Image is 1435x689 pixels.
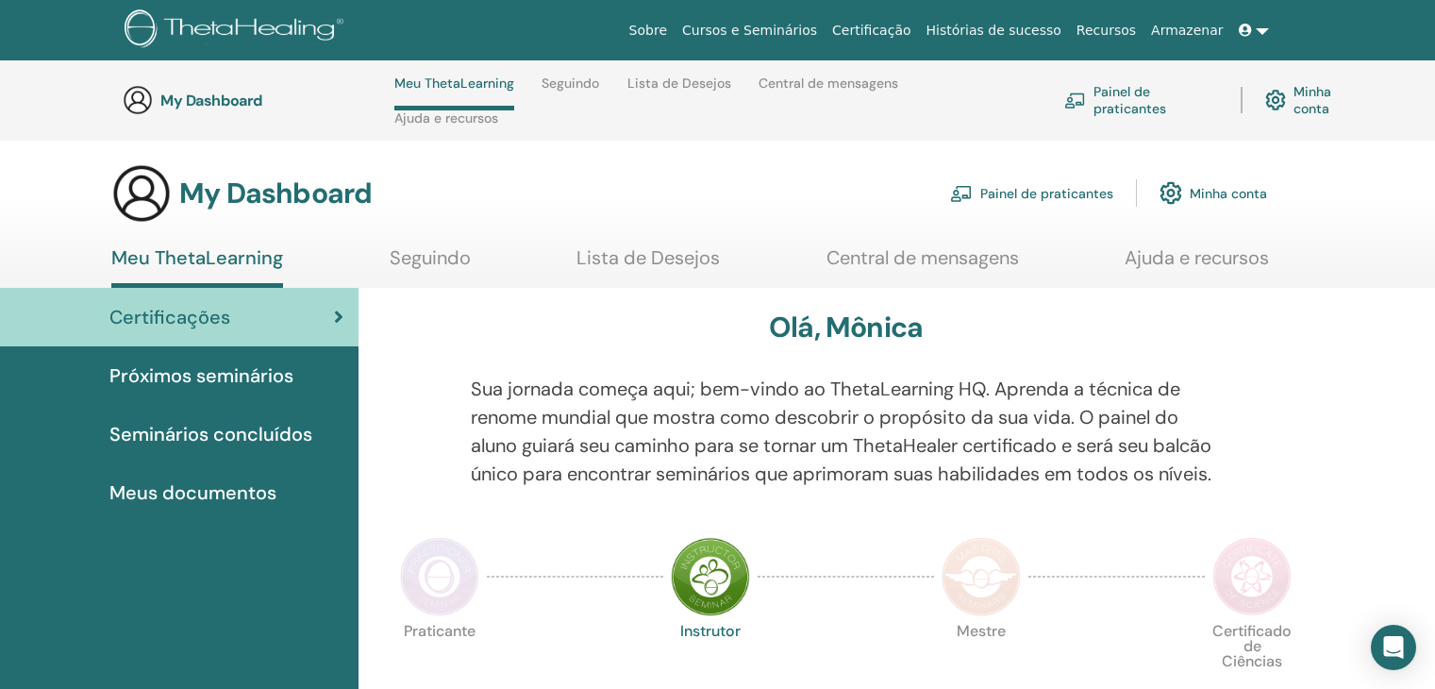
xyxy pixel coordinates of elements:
h3: Olá, Mônica [769,311,923,344]
img: logo.png [125,9,350,52]
a: Painel de praticantes [950,172,1113,213]
div: Open Intercom Messenger [1371,625,1416,670]
span: Seminários concluídos [109,420,312,448]
a: Armazenar [1143,13,1230,48]
img: generic-user-icon.jpg [111,163,172,224]
img: cog.svg [1160,176,1182,209]
a: Ajuda e recursos [394,110,498,141]
a: Meu ThetaLearning [111,246,283,288]
a: Certificação [825,13,918,48]
img: cog.svg [1265,85,1286,115]
span: Próximos seminários [109,361,293,390]
a: Lista de Desejos [576,246,720,283]
a: Ajuda e recursos [1125,246,1269,283]
img: Practitioner [400,537,479,616]
a: Cursos e Seminários [675,13,825,48]
img: generic-user-icon.jpg [123,85,153,115]
img: Certificate of Science [1212,537,1292,616]
a: Histórias de sucesso [919,13,1069,48]
img: chalkboard-teacher.svg [1064,92,1086,109]
a: Central de mensagens [759,76,898,106]
a: Painel de praticantes [1064,79,1218,121]
a: Recursos [1069,13,1143,48]
a: Seguindo [542,76,599,106]
a: Minha conta [1160,172,1267,213]
a: Sobre [622,13,675,48]
a: Lista de Desejos [627,76,731,106]
a: Central de mensagens [826,246,1019,283]
p: Sua jornada começa aqui; bem-vindo ao ThetaLearning HQ. Aprenda a técnica de renome mundial que m... [471,375,1222,488]
a: Seguindo [390,246,471,283]
a: Meu ThetaLearning [394,76,514,110]
span: Meus documentos [109,479,276,507]
a: Minha conta [1265,79,1366,121]
span: Certificações [109,303,230,331]
h3: My Dashboard [179,176,372,210]
h3: My Dashboard [160,92,349,109]
img: Master [942,537,1021,616]
img: chalkboard-teacher.svg [950,185,973,202]
img: Instructor [671,537,750,616]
